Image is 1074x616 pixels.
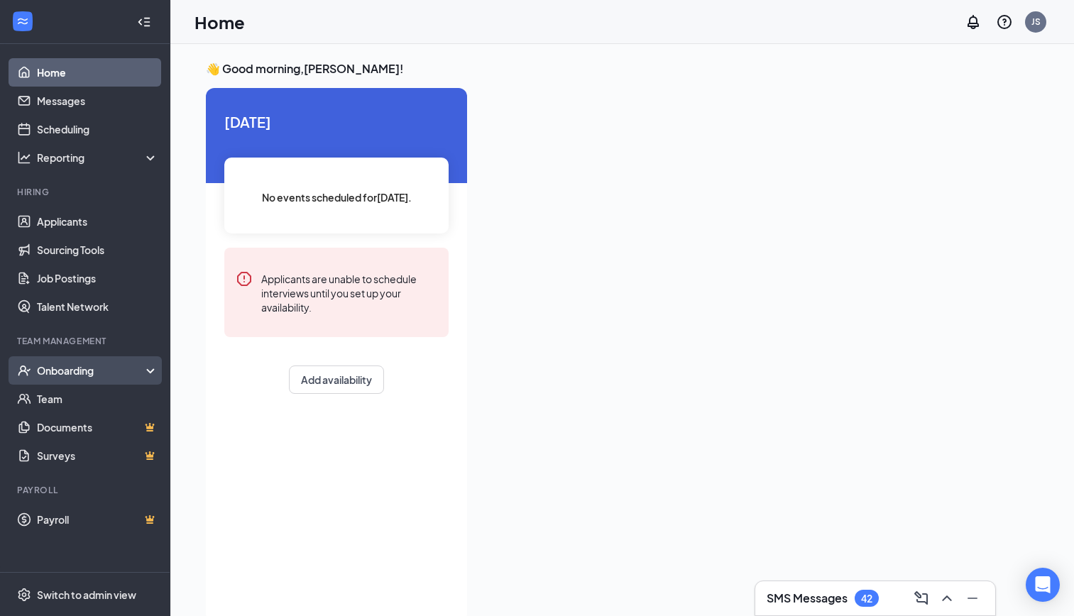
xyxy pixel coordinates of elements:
a: Sourcing Tools [37,236,158,264]
a: Team [37,385,158,413]
svg: Settings [17,588,31,602]
svg: WorkstreamLogo [16,14,30,28]
button: Add availability [289,365,384,394]
span: [DATE] [224,111,449,133]
button: Minimize [961,587,984,610]
h3: 👋 Good morning, [PERSON_NAME] ! [206,61,1039,77]
svg: Analysis [17,150,31,165]
svg: QuestionInfo [996,13,1013,31]
div: Applicants are unable to schedule interviews until you set up your availability. [261,270,437,314]
a: SurveysCrown [37,441,158,470]
button: ChevronUp [936,587,958,610]
div: Onboarding [37,363,146,378]
h1: Home [194,10,245,34]
div: Hiring [17,186,155,198]
h3: SMS Messages [767,590,848,606]
div: Team Management [17,335,155,347]
a: Job Postings [37,264,158,292]
a: Scheduling [37,115,158,143]
a: Messages [37,87,158,115]
div: 42 [861,593,872,605]
svg: Minimize [964,590,981,607]
button: ComposeMessage [910,587,933,610]
svg: Notifications [965,13,982,31]
a: DocumentsCrown [37,413,158,441]
div: Open Intercom Messenger [1026,568,1060,602]
svg: ChevronUp [938,590,955,607]
div: Switch to admin view [37,588,136,602]
div: Reporting [37,150,159,165]
a: Talent Network [37,292,158,321]
div: JS [1031,16,1041,28]
a: Home [37,58,158,87]
div: Payroll [17,484,155,496]
a: Applicants [37,207,158,236]
a: PayrollCrown [37,505,158,534]
svg: ComposeMessage [913,590,930,607]
svg: UserCheck [17,363,31,378]
svg: Collapse [137,15,151,29]
span: No events scheduled for [DATE] . [262,189,412,205]
svg: Error [236,270,253,287]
